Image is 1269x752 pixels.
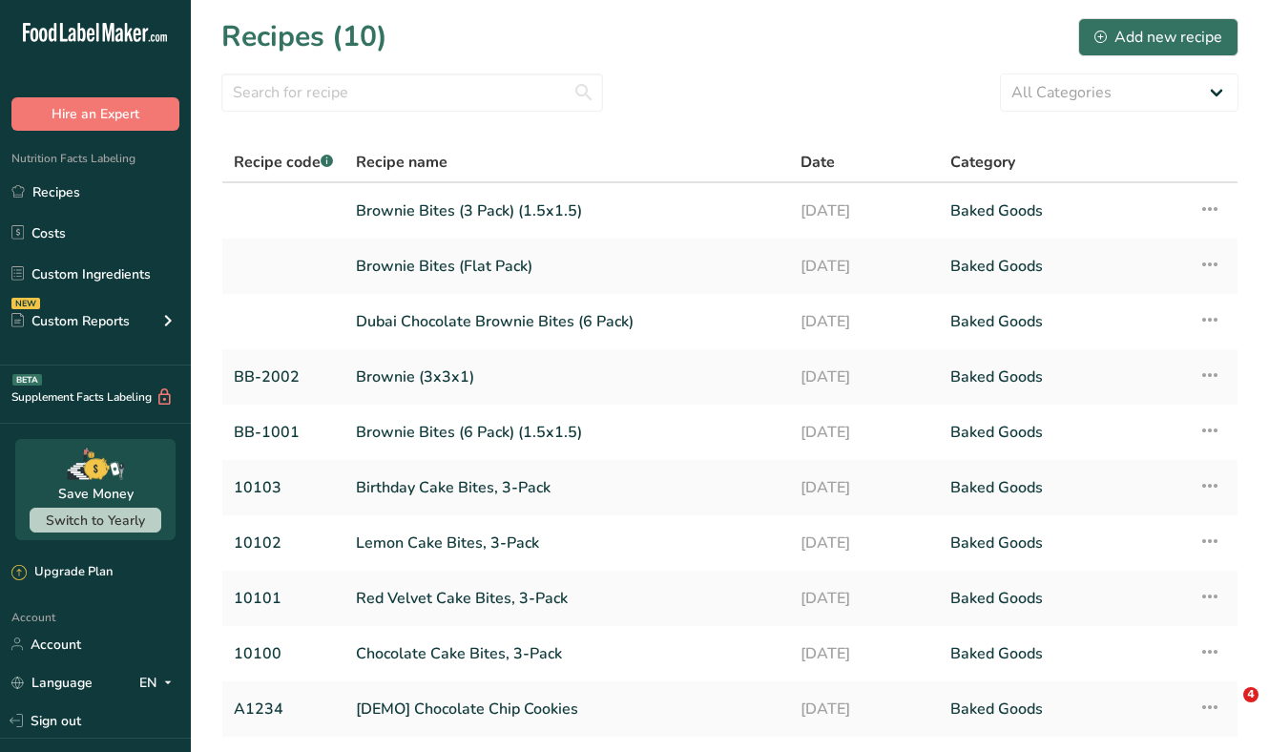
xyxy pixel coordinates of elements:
div: BETA [12,374,42,386]
button: Switch to Yearly [30,508,161,533]
a: [DATE] [801,191,927,231]
a: Red Velvet Cake Bites, 3-Pack [356,578,778,618]
a: 10102 [234,523,333,563]
a: [DATE] [801,634,927,674]
a: A1234 [234,689,333,729]
a: [DATE] [801,357,927,397]
a: [DATE] [801,412,927,452]
a: 10101 [234,578,333,618]
a: Baked Goods [950,191,1175,231]
div: Add new recipe [1094,26,1222,49]
a: Baked Goods [950,689,1175,729]
span: Recipe name [356,151,447,174]
a: [DATE] [801,302,927,342]
a: [DEMO] Chocolate Chip Cookies [356,689,778,729]
div: Upgrade Plan [11,563,113,582]
a: BB-2002 [234,357,333,397]
a: [DATE] [801,578,927,618]
button: Add new recipe [1078,18,1238,56]
div: NEW [11,298,40,309]
a: Brownie Bites (Flat Pack) [356,246,778,286]
a: Lemon Cake Bites, 3-Pack [356,523,778,563]
a: Baked Goods [950,357,1175,397]
a: Baked Goods [950,578,1175,618]
a: Birthday Cake Bites, 3-Pack [356,468,778,508]
a: Chocolate Cake Bites, 3-Pack [356,634,778,674]
a: Brownie (3x3x1) [356,357,778,397]
h1: Recipes (10) [221,15,387,58]
a: Baked Goods [950,412,1175,452]
a: [DATE] [801,689,927,729]
span: Category [950,151,1015,174]
a: 10103 [234,468,333,508]
span: 4 [1243,687,1259,702]
a: [DATE] [801,468,927,508]
a: 10100 [234,634,333,674]
a: Baked Goods [950,523,1175,563]
a: Language [11,666,93,700]
a: Brownie Bites (3 Pack) (1.5x1.5) [356,191,778,231]
button: Hire an Expert [11,97,179,131]
div: EN [139,671,179,694]
div: Custom Reports [11,311,130,331]
a: Dubai Chocolate Brownie Bites (6 Pack) [356,302,778,342]
a: BB-1001 [234,412,333,452]
a: [DATE] [801,523,927,563]
a: Baked Goods [950,302,1175,342]
a: [DATE] [801,246,927,286]
a: Baked Goods [950,246,1175,286]
div: Save Money [58,484,134,504]
a: Baked Goods [950,468,1175,508]
a: Brownie Bites (6 Pack) (1.5x1.5) [356,412,778,452]
span: Switch to Yearly [46,512,145,530]
input: Search for recipe [221,73,603,112]
span: Recipe code [234,152,333,173]
span: Date [801,151,835,174]
a: Baked Goods [950,634,1175,674]
iframe: Intercom live chat [1204,687,1250,733]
